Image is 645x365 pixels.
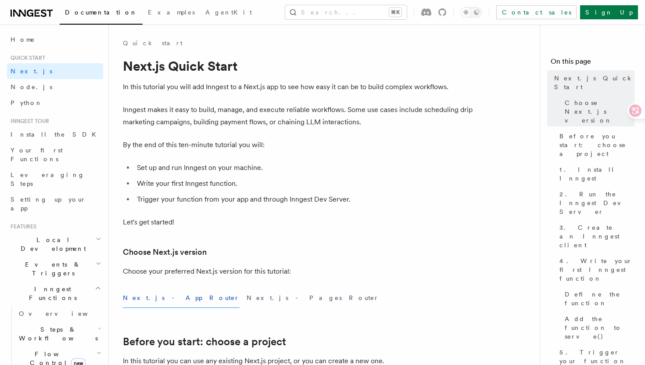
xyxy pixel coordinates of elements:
[7,260,96,278] span: Events & Triggers
[65,9,137,16] span: Documentation
[123,58,474,74] h1: Next.js Quick Start
[7,126,103,142] a: Install the SDK
[123,81,474,93] p: In this tutorial you will add Inngest to a Next.js app to see how easy it can be to build complex...
[11,83,52,90] span: Node.js
[556,220,634,253] a: 3. Create an Inngest client
[7,32,103,47] a: Home
[559,223,634,249] span: 3. Create an Inngest client
[556,162,634,186] a: 1. Install Inngest
[7,232,103,257] button: Local Development
[123,104,474,128] p: Inngest makes it easy to build, manage, and execute reliable workflows. Some use cases include sc...
[7,95,103,111] a: Python
[123,39,183,47] a: Quick start
[7,235,96,253] span: Local Development
[559,132,634,158] span: Before you start: choose a project
[556,128,634,162] a: Before you start: choose a project
[7,192,103,216] a: Setting up your app
[556,186,634,220] a: 2. Run the Inngest Dev Server
[11,131,101,138] span: Install the SDK
[561,311,634,344] a: Add the function to serve()
[496,5,577,19] a: Contact sales
[561,95,634,128] a: Choose Next.js version
[7,63,103,79] a: Next.js
[559,165,634,183] span: 1. Install Inngest
[7,281,103,306] button: Inngest Functions
[554,74,634,91] span: Next.js Quick Start
[389,8,401,17] kbd: ⌘K
[551,56,634,70] h4: On this page
[461,7,482,18] button: Toggle dark mode
[123,139,474,151] p: By the end of this ten-minute tutorial you will:
[247,288,379,308] button: Next.js - Pages Router
[15,325,98,343] span: Steps & Workflows
[7,285,95,302] span: Inngest Functions
[561,286,634,311] a: Define the function
[556,253,634,286] a: 4. Write your first Inngest function
[7,142,103,167] a: Your first Functions
[565,290,634,307] span: Define the function
[285,5,407,19] button: Search...⌘K
[123,336,286,348] a: Before you start: choose a project
[200,3,257,24] a: AgentKit
[11,99,43,106] span: Python
[565,98,634,125] span: Choose Next.js version
[11,68,52,75] span: Next.js
[7,167,103,192] a: Leveraging Steps
[148,9,195,16] span: Examples
[134,162,474,174] li: Set up and run Inngest on your machine.
[551,70,634,95] a: Next.js Quick Start
[7,54,45,61] span: Quick start
[559,190,634,216] span: 2. Run the Inngest Dev Server
[7,257,103,281] button: Events & Triggers
[134,193,474,206] li: Trigger your function from your app and through Inngest Dev Server.
[565,314,634,341] span: Add the function to serve()
[7,118,49,125] span: Inngest tour
[11,196,86,212] span: Setting up your app
[205,9,252,16] span: AgentKit
[11,147,63,163] span: Your first Functions
[11,171,85,187] span: Leveraging Steps
[7,223,36,230] span: Features
[11,35,35,44] span: Home
[123,265,474,278] p: Choose your preferred Next.js version for this tutorial:
[143,3,200,24] a: Examples
[134,177,474,190] li: Write your first Inngest function.
[559,257,634,283] span: 4. Write your first Inngest function
[60,3,143,25] a: Documentation
[580,5,638,19] a: Sign Up
[123,246,207,258] a: Choose Next.js version
[15,322,103,346] button: Steps & Workflows
[7,79,103,95] a: Node.js
[15,306,103,322] a: Overview
[123,216,474,228] p: Let's get started!
[123,288,240,308] button: Next.js - App Router
[19,310,109,317] span: Overview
